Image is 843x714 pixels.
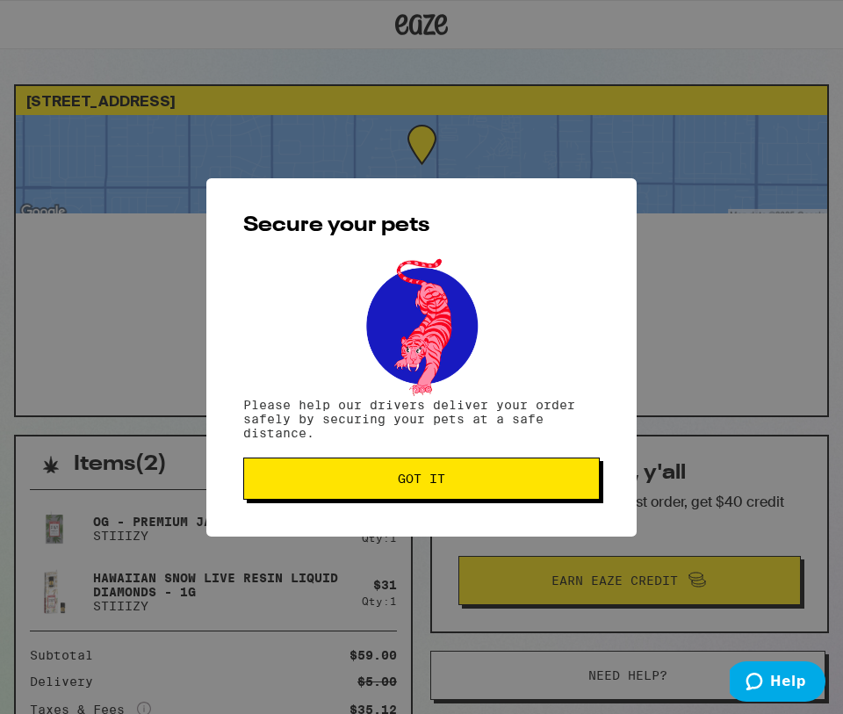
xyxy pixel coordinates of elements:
button: Got it [243,458,600,500]
span: Got it [398,472,445,485]
iframe: Opens a widget where you can find more information [730,661,825,705]
img: pets [349,254,494,398]
h2: Secure your pets [243,215,600,236]
p: Please help our drivers deliver your order safely by securing your pets at a safe distance. [243,398,600,440]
